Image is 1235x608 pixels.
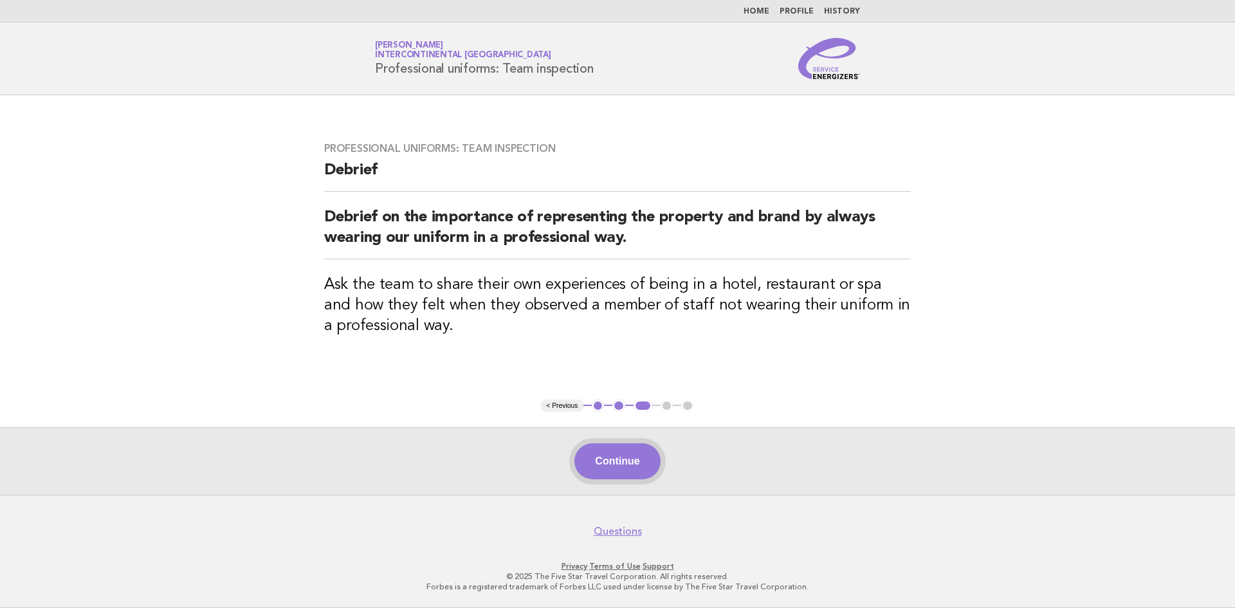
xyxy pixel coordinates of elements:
img: Service Energizers [798,38,860,79]
p: Forbes is a registered trademark of Forbes LLC used under license by The Five Star Travel Corpora... [224,582,1011,592]
button: 2 [612,400,625,412]
h1: Professional uniforms: Team inspection [375,42,594,75]
a: Terms of Use [589,562,641,571]
a: History [824,8,860,15]
a: Support [643,562,674,571]
h3: Professional uniforms: Team inspection [324,142,911,155]
a: Home [744,8,769,15]
button: 1 [592,400,605,412]
a: [PERSON_NAME]InterContinental [GEOGRAPHIC_DATA] [375,41,551,59]
h2: Debrief [324,160,911,192]
span: InterContinental [GEOGRAPHIC_DATA] [375,51,551,60]
h3: Ask the team to share their own experiences of being in a hotel, restaurant or spa and how they f... [324,275,911,336]
button: < Previous [541,400,583,412]
a: Questions [594,525,642,538]
p: · · [224,561,1011,571]
button: Continue [574,443,660,479]
p: © 2025 The Five Star Travel Corporation. All rights reserved. [224,571,1011,582]
a: Profile [780,8,814,15]
button: 3 [634,400,652,412]
h2: Debrief on the importance of representing the property and brand by always wearing our uniform in... [324,207,911,259]
a: Privacy [562,562,587,571]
